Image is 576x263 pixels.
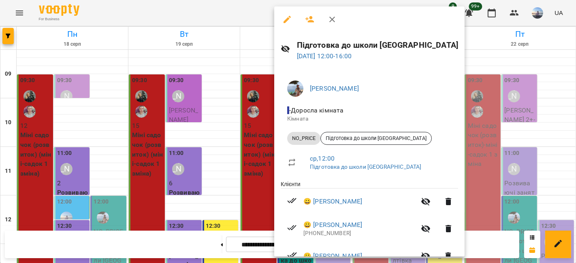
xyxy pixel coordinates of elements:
svg: Візит сплачено [287,196,297,206]
svg: Візит сплачено [287,250,297,260]
h6: Підготовка до школи [GEOGRAPHIC_DATA] [297,39,458,51]
p: Кімната [287,115,452,123]
span: - Доросла кімната [287,106,346,114]
div: Підготовка до школи [GEOGRAPHIC_DATA] [320,132,432,145]
a: Підготовка до школи [GEOGRAPHIC_DATA] [310,163,421,170]
a: 😀 [PERSON_NAME] [303,197,362,206]
img: d2c115b4bdc21683d5e0fb02c4f18fe0.jpg [287,81,303,97]
span: Підготовка до школи [GEOGRAPHIC_DATA] [321,135,431,142]
a: 😀 [PERSON_NAME] [303,251,362,261]
a: ср , 12:00 [310,155,335,162]
a: 😀 [PERSON_NAME] [303,220,362,230]
span: NO_PRICE [287,135,320,142]
svg: Візит сплачено [287,223,297,233]
a: [PERSON_NAME] [310,85,359,92]
p: [PHONE_NUMBER] [303,229,416,238]
a: [DATE] 12:00-16:00 [297,52,352,60]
